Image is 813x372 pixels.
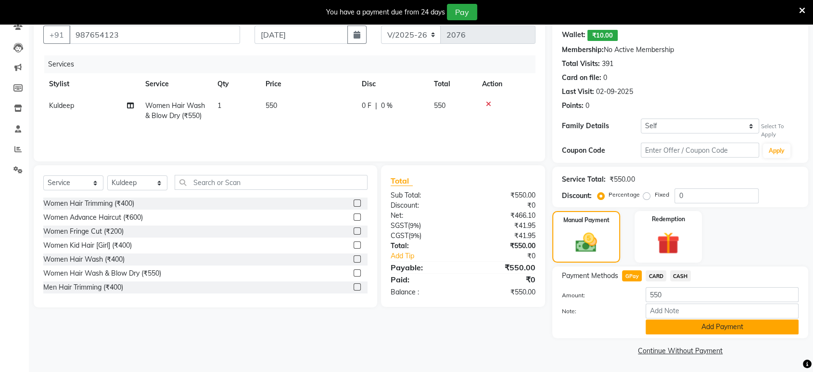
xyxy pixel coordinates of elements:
div: Balance : [383,287,463,297]
div: Coupon Code [562,146,641,156]
input: Search by Name/Mobile/Email/Code [69,26,240,44]
div: Family Details [562,121,641,131]
div: Service Total: [562,174,606,185]
label: Amount: [555,291,638,300]
div: ₹550.00 [463,241,543,251]
span: GPay [622,270,642,281]
th: Action [476,73,535,95]
div: Membership: [562,45,604,55]
div: Discount: [383,200,463,211]
div: No Active Membership [562,45,799,55]
div: 02-09-2025 [596,87,633,97]
span: CGST [391,231,408,240]
input: Enter Offer / Coupon Code [641,143,759,158]
div: Men Hair Trimming (₹400) [43,282,123,292]
div: You have a payment due from 24 days [326,7,445,17]
div: Sub Total: [383,190,463,200]
th: Service [140,73,212,95]
button: Add Payment [646,319,799,334]
div: Last Visit: [562,87,594,97]
div: Paid: [383,274,463,285]
span: Kuldeep [49,101,74,110]
th: Stylist [43,73,140,95]
label: Percentage [609,190,639,199]
div: ₹0 [476,251,543,261]
div: ₹550.00 [463,262,543,273]
div: 0 [585,101,589,111]
div: Women Kid Hair [Girl] (₹400) [43,240,132,251]
img: _cash.svg [569,230,603,255]
a: Add Tip [383,251,476,261]
input: Amount [646,287,799,302]
div: Women Hair Wash & Blow Dry (₹550) [43,268,161,279]
div: Women Advance Haircut (₹600) [43,213,143,223]
span: 0 % [381,101,393,111]
span: 550 [434,101,445,110]
div: ₹41.95 [463,231,543,241]
div: Payable: [383,262,463,273]
div: Total: [383,241,463,251]
div: ( ) [383,221,463,231]
span: | [375,101,377,111]
div: Women Hair Wash (₹400) [43,254,125,265]
img: _gift.svg [650,229,686,257]
th: Total [428,73,476,95]
div: ₹466.10 [463,211,543,221]
span: CARD [646,270,666,281]
th: Disc [356,73,428,95]
span: 550 [266,101,277,110]
div: Discount: [562,191,592,201]
button: Apply [763,144,790,158]
button: +91 [43,26,70,44]
span: 1 [217,101,221,110]
div: Points: [562,101,584,111]
input: Search or Scan [175,175,368,190]
label: Fixed [654,190,669,199]
span: 9% [410,222,419,229]
span: ₹10.00 [587,30,618,41]
label: Note: [555,307,638,316]
div: Net: [383,211,463,221]
button: Pay [447,4,477,20]
div: Wallet: [562,30,585,41]
span: Total [391,176,413,186]
div: 0 [603,73,607,83]
label: Redemption [651,215,685,224]
div: Services [44,55,543,73]
span: 9% [410,232,419,239]
span: SGST [391,221,408,230]
div: ( ) [383,231,463,241]
span: CASH [670,270,691,281]
div: Women Fringe Cut (₹200) [43,226,124,237]
div: 391 [602,59,613,69]
span: Women Hair Wash & Blow Dry (₹550) [145,101,205,120]
div: Total Visits: [562,59,600,69]
div: Select To Apply [761,122,799,139]
div: ₹550.00 [463,190,543,200]
span: Payment Methods [562,271,618,281]
div: Women Hair Trimming (₹400) [43,199,134,209]
th: Price [260,73,356,95]
div: ₹550.00 [463,287,543,297]
div: Card on file: [562,73,601,83]
input: Add Note [646,304,799,319]
label: Manual Payment [563,216,610,225]
span: 0 F [362,101,371,111]
th: Qty [212,73,260,95]
a: Continue Without Payment [554,346,806,356]
div: ₹550.00 [610,174,635,185]
div: ₹41.95 [463,221,543,231]
div: ₹0 [463,274,543,285]
div: ₹0 [463,200,543,211]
